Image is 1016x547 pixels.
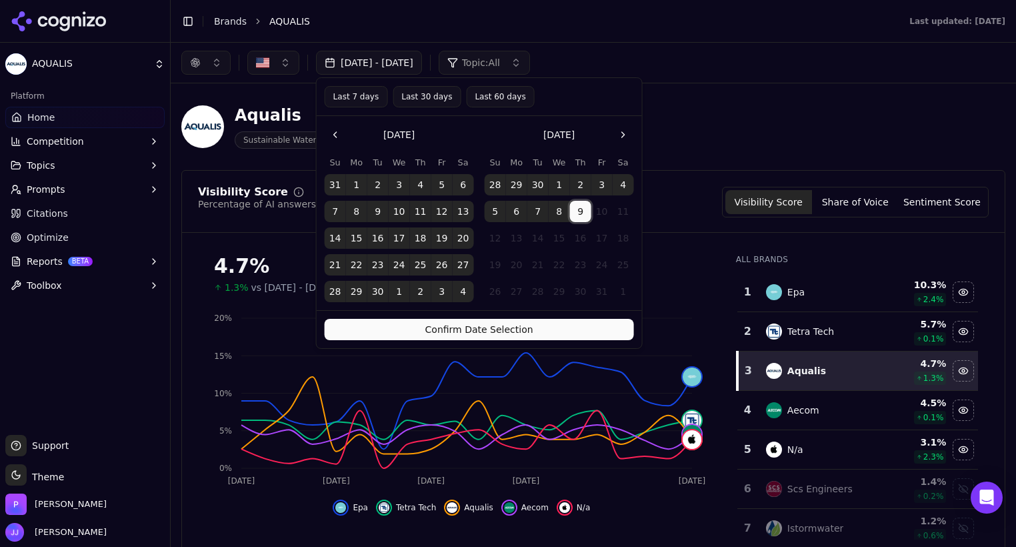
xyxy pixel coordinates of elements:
[923,491,944,502] span: 0.2 %
[68,257,93,266] span: BETA
[453,174,474,195] button: Saturday, September 6th, 2025, selected
[325,281,346,302] button: Sunday, September 28th, 2025, selected
[725,190,812,214] button: Visibility Score
[766,481,782,497] img: scs engineers
[325,124,346,145] button: Go to the Previous Month
[367,174,389,195] button: Tuesday, September 2nd, 2025, selected
[899,190,985,214] button: Sentiment Score
[521,502,549,513] span: Aecom
[325,174,346,195] button: Sunday, August 31st, 2025, selected
[953,518,974,539] button: Show istormwater data
[431,174,453,195] button: Friday, September 5th, 2025, selected
[485,201,506,222] button: Sunday, October 5th, 2025, selected
[5,131,165,152] button: Competition
[971,482,1003,514] div: Open Intercom Messenger
[389,201,410,222] button: Wednesday, September 10th, 2025, selected
[743,324,753,340] div: 2
[325,201,346,222] button: Sunday, September 7th, 2025, selected
[513,476,540,486] tspan: [DATE]
[953,439,974,460] button: Hide n/a data
[235,105,419,126] div: Aqualis
[396,502,436,513] span: Tetra Tech
[885,357,947,370] div: 4.7 %
[417,476,445,486] tspan: [DATE]
[527,156,549,169] th: Tuesday
[885,278,947,292] div: 10.3 %
[27,439,69,452] span: Support
[923,452,944,462] span: 2.3 %
[346,174,367,195] button: Monday, September 1st, 2025, selected
[325,86,388,107] button: Last 7 days
[27,231,69,244] span: Optimize
[27,207,68,220] span: Citations
[323,476,350,486] tspan: [DATE]
[453,281,474,302] button: Saturday, October 4th, 2025, selected
[766,520,782,536] img: istormwater
[389,281,410,302] button: Wednesday, October 1st, 2025, selected
[549,156,570,169] th: Wednesday
[787,404,819,417] div: Aecom
[787,482,853,496] div: Scs Engineers
[410,174,431,195] button: Thursday, September 4th, 2025, selected
[447,502,457,513] img: aqualis
[346,201,367,222] button: Monday, September 8th, 2025, selected
[787,286,805,299] div: Epa
[27,159,55,172] span: Topics
[453,254,474,276] button: Saturday, September 27th, 2025, selected
[32,58,149,70] span: AQUALIS
[376,500,436,516] button: Hide tetra tech data
[5,523,107,542] button: Open user button
[410,201,431,222] button: Thursday, September 11th, 2025, selected
[389,254,410,276] button: Wednesday, September 24th, 2025, selected
[683,411,701,430] img: tetra tech
[923,294,944,305] span: 2.4 %
[613,156,634,169] th: Saturday
[953,478,974,500] button: Show scs engineers data
[256,56,269,69] img: United States
[453,156,474,169] th: Saturday
[923,334,944,344] span: 0.1 %
[410,254,431,276] button: Thursday, September 25th, 2025, selected
[766,363,782,379] img: aqualis
[527,201,549,222] button: Tuesday, October 7th, 2025, selected
[909,16,1005,27] div: Last updated: [DATE]
[367,156,389,169] th: Tuesday
[506,156,527,169] th: Monday
[431,227,453,249] button: Friday, September 19th, 2025, selected
[737,430,978,470] tr: 5n/aN/a3.1%2.3%Hide n/a data
[737,391,978,430] tr: 4aecomAecom4.5%0.1%Hide aecom data
[367,254,389,276] button: Tuesday, September 23rd, 2025, selected
[743,481,753,497] div: 6
[333,500,368,516] button: Hide epa data
[346,254,367,276] button: Monday, September 22nd, 2025, selected
[346,227,367,249] button: Monday, September 15th, 2025, selected
[5,85,165,107] div: Platform
[346,281,367,302] button: Monday, September 29th, 2025, selected
[27,183,65,196] span: Prompts
[27,111,55,124] span: Home
[198,187,288,197] div: Visibility Score
[577,502,590,513] span: N/a
[679,476,706,486] tspan: [DATE]
[743,442,753,458] div: 5
[214,15,883,28] nav: breadcrumb
[410,156,431,169] th: Thursday
[743,520,753,536] div: 7
[885,396,947,410] div: 4.5 %
[885,514,947,528] div: 1.2 %
[214,389,232,398] tspan: 10%
[5,227,165,248] a: Optimize
[549,174,570,195] button: Wednesday, October 1st, 2025, selected
[214,254,709,278] div: 4.7%
[527,174,549,195] button: Tuesday, September 30th, 2025, selected
[506,174,527,195] button: Monday, September 29th, 2025, selected
[953,321,974,342] button: Hide tetra tech data
[389,174,410,195] button: Wednesday, September 3rd, 2025, selected
[410,281,431,302] button: Thursday, October 2nd, 2025, selected
[462,56,500,69] span: Topic: All
[198,197,434,211] div: Percentage of AI answers that mention your brand
[35,498,107,510] span: Perrill
[225,281,249,294] span: 1.3%
[27,472,64,482] span: Theme
[214,314,232,323] tspan: 20%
